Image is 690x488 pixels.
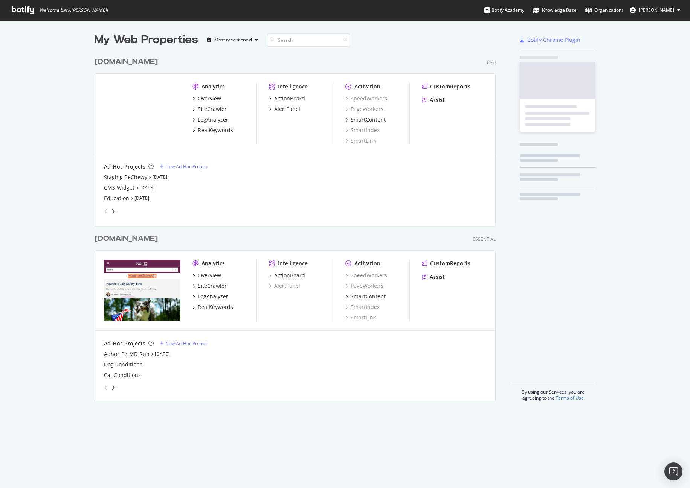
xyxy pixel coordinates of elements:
[198,105,227,113] div: SiteCrawler
[351,293,386,300] div: SmartContent
[473,236,496,242] div: Essential
[192,116,228,123] a: LogAnalyzer
[198,95,221,102] div: Overview
[104,173,147,181] a: Staging BeChewy
[198,282,227,290] div: SiteCrawler
[198,272,221,279] div: Overview
[192,293,228,300] a: LogAnalyzer
[192,282,227,290] a: SiteCrawler
[354,83,380,90] div: Activation
[345,105,383,113] a: PageWorkers
[95,32,198,47] div: My Web Properties
[101,205,111,217] div: angle-left
[104,163,145,170] div: Ad-Hoc Projects
[274,105,300,113] div: AlertPanel
[104,195,129,202] a: Education
[345,314,376,321] a: SmartLink
[345,116,386,123] a: SmartContent
[345,303,380,311] a: SmartIndex
[40,7,108,13] span: Welcome back, [PERSON_NAME] !
[192,303,233,311] a: RealKeywords
[274,272,305,279] div: ActionBoard
[95,233,158,244] div: [DOMAIN_NAME]
[104,340,145,347] div: Ad-Hoc Projects
[510,385,595,401] div: By using our Services, you are agreeing to the
[533,6,577,14] div: Knowledge Base
[101,382,111,394] div: angle-left
[345,282,383,290] a: PageWorkers
[111,384,116,392] div: angle-right
[204,34,261,46] button: Most recent crawl
[104,350,150,358] a: Adhoc PetMD Run
[664,462,682,480] div: Open Intercom Messenger
[104,260,180,321] img: www.petmd.com
[585,6,624,14] div: Organizations
[165,340,207,347] div: New Ad-Hoc Project
[192,126,233,134] a: RealKeywords
[520,36,580,44] a: Botify Chrome Plugin
[269,105,300,113] a: AlertPanel
[198,116,228,123] div: LogAnalyzer
[153,174,167,180] a: [DATE]
[198,303,233,311] div: RealKeywords
[527,36,580,44] div: Botify Chrome Plugin
[104,184,134,192] a: CMS Widget
[134,195,149,201] a: [DATE]
[278,83,308,90] div: Intelligence
[160,163,207,170] a: New Ad-Hoc Project
[95,233,161,244] a: [DOMAIN_NAME]
[487,59,496,65] div: Pro
[198,293,228,300] div: LogAnalyzer
[278,260,308,267] div: Intelligence
[345,293,386,300] a: SmartContent
[351,116,386,123] div: SmartContent
[155,351,169,357] a: [DATE]
[165,163,207,170] div: New Ad-Hoc Project
[192,272,221,279] a: Overview
[345,126,380,134] a: SmartIndex
[269,95,305,102] a: ActionBoard
[422,273,445,281] a: Assist
[430,260,470,267] div: CustomReports
[639,7,674,13] span: Eva Langelotti
[267,33,350,47] input: Search
[484,6,524,14] div: Botify Academy
[192,95,221,102] a: Overview
[104,361,142,368] a: Dog Conditions
[624,4,686,16] button: [PERSON_NAME]
[104,371,141,379] a: Cat Conditions
[95,56,161,67] a: [DOMAIN_NAME]
[160,340,207,347] a: New Ad-Hoc Project
[104,83,180,144] img: www.chewy.com
[111,207,116,215] div: angle-right
[95,47,502,401] div: grid
[430,83,470,90] div: CustomReports
[354,260,380,267] div: Activation
[95,56,158,67] div: [DOMAIN_NAME]
[430,96,445,104] div: Assist
[214,38,252,42] div: Most recent crawl
[345,95,387,102] a: SpeedWorkers
[422,260,470,267] a: CustomReports
[430,273,445,281] div: Assist
[345,137,376,144] a: SmartLink
[345,272,387,279] a: SpeedWorkers
[198,126,233,134] div: RealKeywords
[422,96,445,104] a: Assist
[269,282,300,290] a: AlertPanel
